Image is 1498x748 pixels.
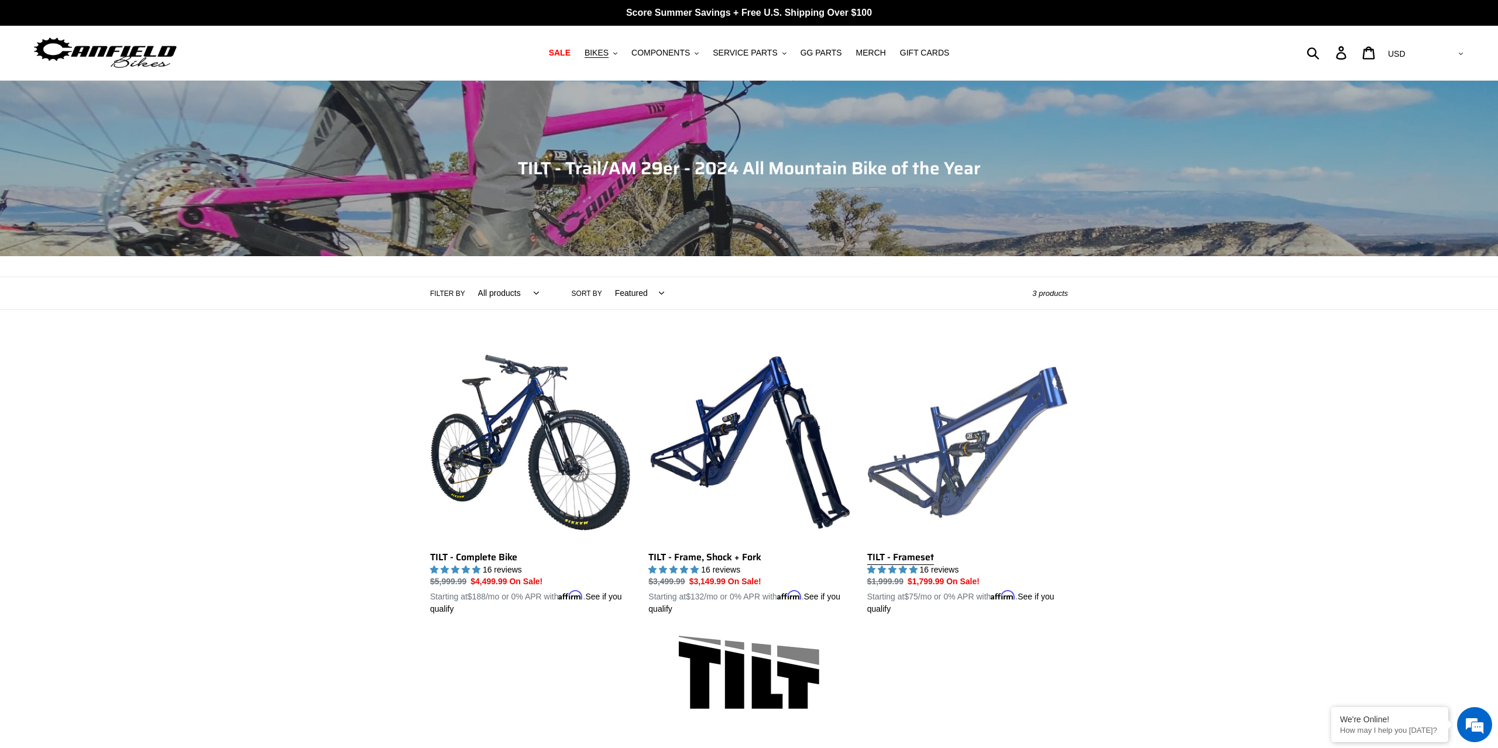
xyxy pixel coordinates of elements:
[430,288,465,299] label: Filter by
[572,288,602,299] label: Sort by
[518,154,981,182] span: TILT - Trail/AM 29er - 2024 All Mountain Bike of the Year
[850,45,892,61] a: MERCH
[900,48,950,58] span: GIFT CARDS
[707,45,792,61] button: SERVICE PARTS
[579,45,623,61] button: BIKES
[1313,40,1343,66] input: Search
[626,45,705,61] button: COMPONENTS
[543,45,576,61] a: SALE
[713,48,777,58] span: SERVICE PARTS
[795,45,848,61] a: GG PARTS
[894,45,956,61] a: GIFT CARDS
[549,48,571,58] span: SALE
[585,48,609,58] span: BIKES
[1340,726,1439,735] p: How may I help you today?
[800,48,842,58] span: GG PARTS
[1340,715,1439,724] div: We're Online!
[631,48,690,58] span: COMPONENTS
[1032,289,1068,298] span: 3 products
[32,35,178,71] img: Canfield Bikes
[856,48,886,58] span: MERCH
